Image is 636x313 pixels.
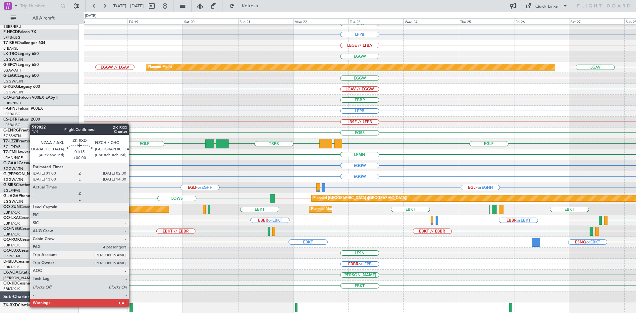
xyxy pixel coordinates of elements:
a: EBBR/BRU [3,24,21,29]
button: Quick Links [522,1,571,11]
a: EGGW/LTN [3,57,23,62]
a: EBKT/KJK [3,210,20,215]
a: OO-NSGCessna Citation CJ4 [3,227,57,231]
a: EBBR/BRU [3,101,21,106]
div: Fri 26 [514,18,569,24]
a: OO-ROKCessna Citation CJ4 [3,238,57,242]
span: T7-EMI [3,150,16,154]
a: T7-LZZIPraetor 600 [3,139,39,143]
a: EGGW/LTN [3,79,23,84]
span: OO-LXA [3,216,19,220]
span: F-HECD [3,30,18,34]
a: EBKT/KJK [3,287,20,291]
a: F-HECDFalcon 7X [3,30,36,34]
div: Sat 20 [183,18,238,24]
a: [PERSON_NAME]/QSA [3,276,42,281]
a: LFPB/LBG [3,123,21,128]
span: G-GAAL [3,161,19,165]
div: Tue 23 [348,18,404,24]
div: Mon 22 [293,18,348,24]
span: LX-AOA [3,271,19,275]
span: G-ENRG [3,129,19,132]
a: G-[PERSON_NAME]Cessna Citation XLS [3,172,77,176]
div: Wed 24 [403,18,459,24]
span: OO-NSG [3,227,20,231]
a: T7-BREChallenger 604 [3,41,45,45]
a: EBKT/KJK [3,232,20,237]
span: OO-JID [3,282,17,286]
div: Quick Links [535,3,558,10]
a: EGGW/LTN [3,199,23,204]
a: LFPB/LBG [3,35,21,40]
button: Refresh [226,1,266,11]
span: G-SPCY [3,63,18,67]
a: LFPB/LBG [3,112,21,117]
span: G-[PERSON_NAME] [3,172,40,176]
span: OO-ROK [3,238,20,242]
span: G-JAGA [3,194,19,198]
a: LFSN/ENC [3,254,22,259]
a: OO-JIDCessna CJ1 525 [3,282,46,286]
a: G-SIRSCitation Excel [3,183,41,187]
a: LX-TROLegacy 650 [3,52,39,56]
a: EGLF/FAB [3,188,21,193]
a: OO-ZUNCessna Citation CJ4 [3,205,57,209]
a: G-ENRGPraetor 600 [3,129,41,132]
div: Thu 25 [459,18,514,24]
a: EGSS/STN [3,133,21,138]
div: Planned Maint [148,62,172,72]
a: G-JAGAPhenom 300 [3,194,42,198]
span: G-SIRS [3,183,16,187]
a: F-GPNJFalcon 900EX [3,107,43,111]
span: LX-TRO [3,52,18,56]
div: [DATE] [85,13,96,19]
span: OO-LUX [3,249,19,253]
a: EGGW/LTN [3,177,23,182]
a: OO-LUXCessna Citation CJ4 [3,249,56,253]
div: Thu 18 [73,18,128,24]
a: LTBA/ISL [3,46,18,51]
span: G-KGKG [3,85,19,89]
span: F-GPNJ [3,107,18,111]
div: Fri 19 [128,18,183,24]
a: EGGW/LTN [3,90,23,95]
a: EBKT/KJK [3,265,20,270]
a: EGGW/LTN [3,166,23,171]
a: D-IBLUCessna Citation M2 [3,260,52,264]
span: T7-BRE [3,41,17,45]
a: T7-EMIHawker 900XP [3,150,44,154]
a: EBKT/KJK [3,243,20,248]
a: G-KGKGLegacy 600 [3,85,40,89]
span: All Aircraft [17,16,70,21]
a: LFMN/NCE [3,155,23,160]
div: Planned [GEOGRAPHIC_DATA] ([GEOGRAPHIC_DATA]) [313,193,407,203]
span: OO-ZUN [3,205,20,209]
a: OO-LXACessna Citation CJ4 [3,216,56,220]
span: G-LEGC [3,74,18,78]
a: EBKT/KJK [3,221,20,226]
button: All Aircraft [7,13,72,24]
a: LGAV/ATH [3,68,21,73]
span: D-IBLU [3,260,16,264]
a: EGLF/FAB [3,144,21,149]
div: Sat 27 [569,18,624,24]
div: Sun 21 [238,18,293,24]
span: [DATE] - [DATE] [113,3,144,9]
a: LX-AOACitation Mustang [3,271,51,275]
span: OO-GPE [3,96,19,100]
a: G-GAALCessna Citation XLS+ [3,161,58,165]
div: Planned Maint Kortrijk-[GEOGRAPHIC_DATA] [311,204,388,214]
span: Refresh [236,4,264,8]
span: T7-LZZI [3,139,17,143]
input: Trip Number [20,1,58,11]
a: CS-DTRFalcon 2000 [3,118,40,122]
a: OO-GPEFalcon 900EX EASy II [3,96,58,100]
a: G-SPCYLegacy 650 [3,63,39,67]
span: ZK-RXD [3,303,18,307]
span: CS-DTR [3,118,18,122]
a: ZK-RXDCitation Sovereign C680 [3,303,64,307]
a: G-LEGCLegacy 600 [3,74,39,78]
